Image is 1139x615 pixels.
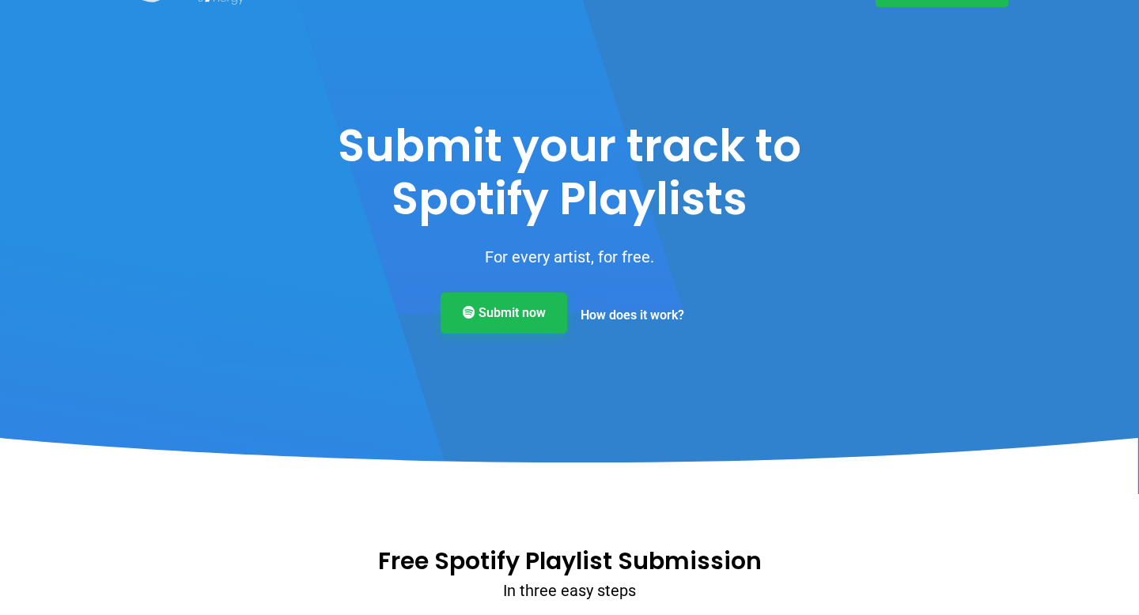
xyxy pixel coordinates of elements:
[441,292,567,334] a: Submit now
[350,578,789,603] p: In three easy steps
[306,119,833,225] h1: Submit your track to Spotify Playlists
[567,295,698,336] a: How does it work?
[350,545,789,578] h2: Free Spotify Playlist Submission
[306,244,833,270] p: For every artist, for free.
